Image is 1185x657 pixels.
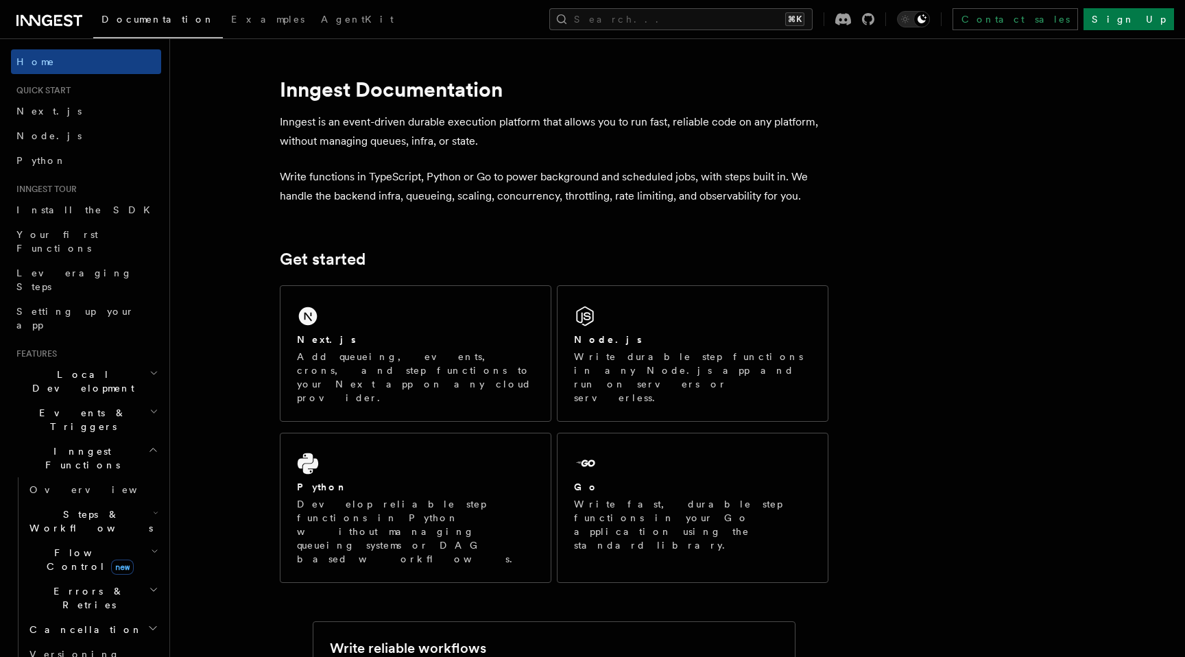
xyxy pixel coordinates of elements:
[280,77,828,101] h1: Inngest Documentation
[574,497,811,552] p: Write fast, durable step functions in your Go application using the standard library.
[574,350,811,405] p: Write durable step functions in any Node.js app and run on servers or serverless.
[297,350,534,405] p: Add queueing, events, crons, and step functions to your Next app on any cloud provider.
[11,299,161,337] a: Setting up your app
[11,401,161,439] button: Events & Triggers
[574,480,599,494] h2: Go
[24,507,153,535] span: Steps & Workflows
[11,123,161,148] a: Node.js
[297,333,356,346] h2: Next.js
[16,306,134,331] span: Setting up your app
[16,229,98,254] span: Your first Functions
[557,433,828,583] a: GoWrite fast, durable step functions in your Go application using the standard library.
[11,362,161,401] button: Local Development
[101,14,215,25] span: Documentation
[16,106,82,117] span: Next.js
[321,14,394,25] span: AgentKit
[16,267,132,292] span: Leveraging Steps
[11,85,71,96] span: Quick start
[11,368,149,395] span: Local Development
[280,285,551,422] a: Next.jsAdd queueing, events, crons, and step functions to your Next app on any cloud provider.
[280,112,828,151] p: Inngest is an event-driven durable execution platform that allows you to run fast, reliable code ...
[223,4,313,37] a: Examples
[24,546,151,573] span: Flow Control
[11,148,161,173] a: Python
[1084,8,1174,30] a: Sign Up
[16,130,82,141] span: Node.js
[574,333,642,346] h2: Node.js
[280,433,551,583] a: PythonDevelop reliable step functions in Python without managing queueing systems or DAG based wo...
[24,584,149,612] span: Errors & Retries
[953,8,1078,30] a: Contact sales
[549,8,813,30] button: Search...⌘K
[897,11,930,27] button: Toggle dark mode
[280,167,828,206] p: Write functions in TypeScript, Python or Go to power background and scheduled jobs, with steps bu...
[11,261,161,299] a: Leveraging Steps
[280,250,366,269] a: Get started
[24,617,161,642] button: Cancellation
[11,198,161,222] a: Install the SDK
[11,222,161,261] a: Your first Functions
[11,99,161,123] a: Next.js
[24,540,161,579] button: Flow Controlnew
[93,4,223,38] a: Documentation
[11,184,77,195] span: Inngest tour
[16,155,67,166] span: Python
[29,484,171,495] span: Overview
[16,204,158,215] span: Install the SDK
[11,444,148,472] span: Inngest Functions
[231,14,304,25] span: Examples
[11,406,149,433] span: Events & Triggers
[16,55,55,69] span: Home
[24,623,143,636] span: Cancellation
[24,579,161,617] button: Errors & Retries
[313,4,402,37] a: AgentKit
[111,560,134,575] span: new
[557,285,828,422] a: Node.jsWrite durable step functions in any Node.js app and run on servers or serverless.
[297,480,348,494] h2: Python
[11,49,161,74] a: Home
[11,348,57,359] span: Features
[785,12,804,26] kbd: ⌘K
[11,439,161,477] button: Inngest Functions
[24,502,161,540] button: Steps & Workflows
[297,497,534,566] p: Develop reliable step functions in Python without managing queueing systems or DAG based workflows.
[24,477,161,502] a: Overview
